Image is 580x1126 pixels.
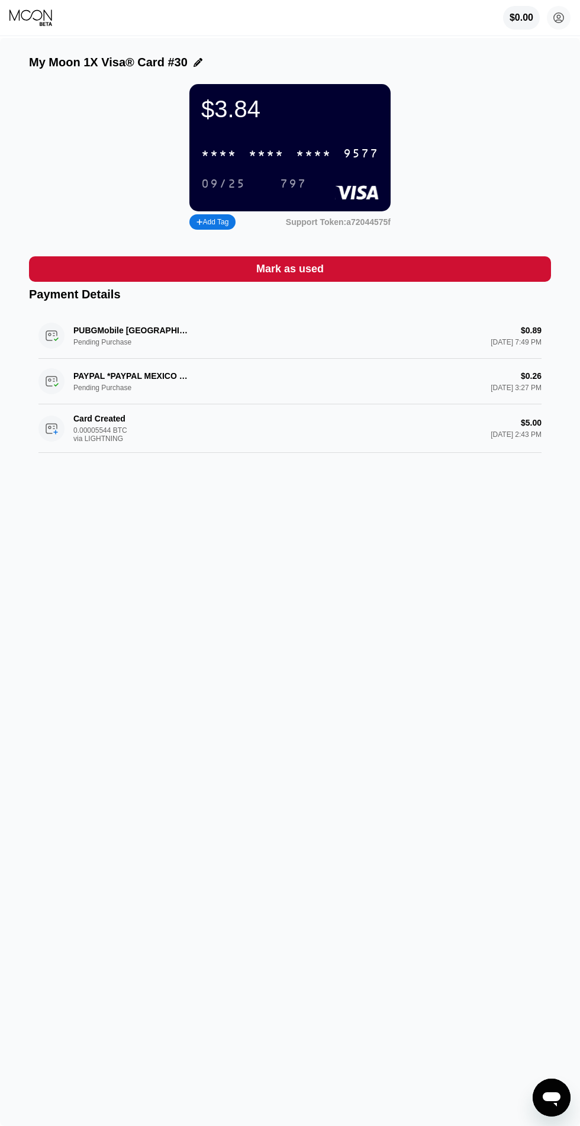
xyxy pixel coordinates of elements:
div: 09/25 [201,178,246,191]
div: Mark as used [256,262,324,276]
div: Support Token:a72044575f [286,217,391,227]
div: 797 [271,174,315,194]
div: My Moon 1X Visa® Card #30 [29,56,188,69]
div: $3.84 [201,96,379,123]
div: 09/25 [192,174,254,194]
div: Mark as used [29,256,551,282]
div: Payment Details [29,288,551,301]
div: Support Token: a72044575f [286,217,391,227]
iframe: Button to launch messaging window [533,1079,571,1117]
div: $0.00 [510,12,533,23]
div: 797 [280,178,307,191]
div: Add Tag [196,218,228,226]
div: $0.00 [503,6,540,30]
div: 9577 [343,147,379,161]
div: Add Tag [189,214,236,230]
